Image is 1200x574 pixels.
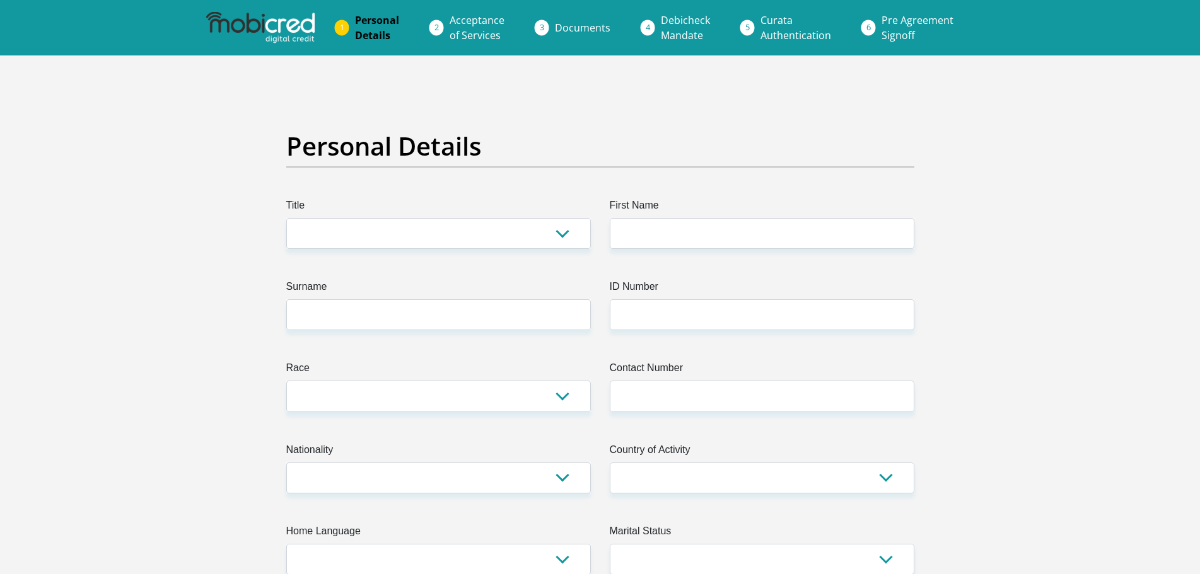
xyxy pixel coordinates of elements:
label: Nationality [286,442,591,462]
span: Personal Details [355,13,399,42]
h2: Personal Details [286,131,914,161]
input: Surname [286,299,591,330]
label: Marital Status [610,524,914,544]
span: Debicheck Mandate [661,13,710,42]
a: CurataAuthentication [750,8,841,48]
span: Documents [555,21,610,35]
a: Acceptanceof Services [440,8,515,48]
img: mobicred logo [206,12,315,43]
span: Pre Agreement Signoff [882,13,953,42]
label: ID Number [610,279,914,299]
span: Acceptance of Services [450,13,504,42]
a: Documents [545,15,620,40]
label: Race [286,360,591,381]
label: First Name [610,198,914,218]
a: Pre AgreementSignoff [871,8,964,48]
label: Home Language [286,524,591,544]
label: Contact Number [610,360,914,381]
a: DebicheckMandate [651,8,720,48]
label: Surname [286,279,591,299]
input: First Name [610,218,914,249]
label: Title [286,198,591,218]
input: ID Number [610,299,914,330]
input: Contact Number [610,381,914,411]
span: Curata Authentication [760,13,831,42]
a: PersonalDetails [345,8,409,48]
label: Country of Activity [610,442,914,462]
